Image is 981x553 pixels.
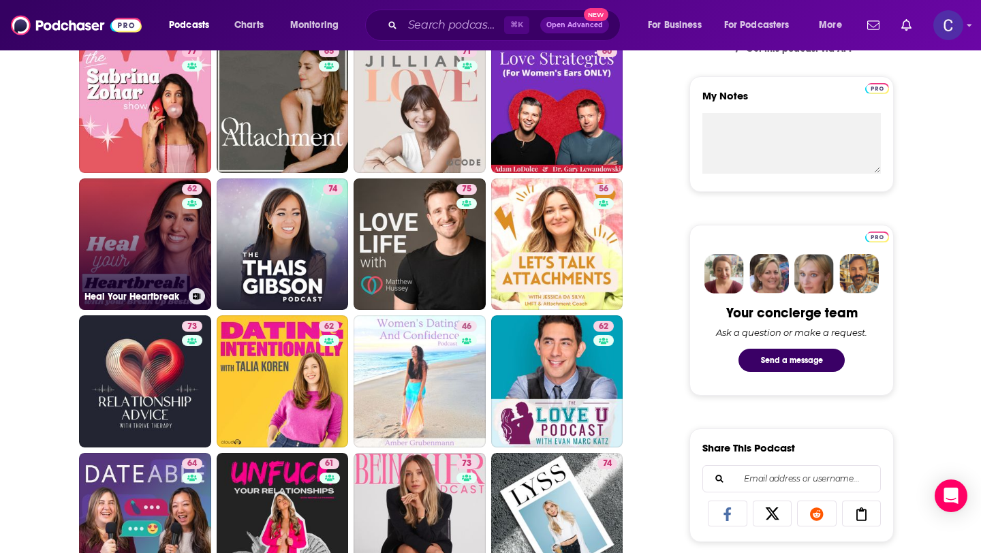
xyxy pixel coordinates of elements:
a: 60 [491,41,623,173]
span: New [584,8,608,21]
a: 56 [491,178,623,311]
img: Barbara Profile [749,254,789,294]
span: 62 [324,320,334,334]
a: 77 [182,46,202,57]
a: 62 [217,315,349,447]
img: Sydney Profile [704,254,744,294]
a: 74 [323,184,343,195]
span: 77 [187,45,197,59]
a: 75 [354,178,486,311]
a: Pro website [865,81,889,94]
img: Jules Profile [794,254,834,294]
span: For Podcasters [724,16,790,35]
div: Your concierge team [726,304,858,321]
a: 71 [457,46,477,57]
span: 62 [599,320,608,334]
a: 56 [593,184,614,195]
a: 71 [354,41,486,173]
a: 46 [456,321,477,332]
span: 60 [602,45,612,59]
a: Copy Link [842,501,882,526]
a: 74 [217,178,349,311]
img: User Profile [933,10,963,40]
img: Podchaser - Follow, Share and Rate Podcasts [11,12,142,38]
a: Share on Facebook [708,501,747,526]
span: 73 [462,457,471,471]
span: 61 [325,457,334,471]
a: 46 [354,315,486,447]
div: Search podcasts, credits, & more... [378,10,634,41]
span: Open Advanced [546,22,603,29]
a: 64 [182,458,202,469]
a: 65 [319,46,339,57]
a: 62 [593,321,614,332]
span: 73 [187,320,197,334]
a: 75 [456,184,477,195]
span: 74 [603,457,612,471]
a: 65 [217,41,349,173]
a: Share on Reddit [797,501,837,526]
span: Charts [234,16,264,35]
span: Logged in as publicityxxtina [933,10,963,40]
button: open menu [638,14,719,36]
span: 64 [187,457,197,471]
span: For Business [648,16,702,35]
a: 62 [491,315,623,447]
a: 62 [182,184,202,195]
span: Podcasts [169,16,209,35]
a: 74 [597,458,617,469]
a: Show notifications dropdown [862,14,885,37]
img: Podchaser Pro [865,232,889,242]
button: open menu [281,14,356,36]
span: More [819,16,842,35]
a: Pro website [865,230,889,242]
button: open menu [809,14,859,36]
button: Open AdvancedNew [540,17,609,33]
span: 62 [187,183,197,196]
div: Ask a question or make a request. [716,327,867,338]
span: ⌘ K [504,16,529,34]
span: Monitoring [290,16,339,35]
button: open menu [715,14,809,36]
a: 61 [320,458,339,469]
a: 73 [456,458,477,469]
a: 60 [597,46,617,57]
span: 56 [599,183,608,196]
a: Share on X/Twitter [753,501,792,526]
button: Send a message [738,349,845,372]
span: 46 [462,320,471,334]
div: Open Intercom Messenger [935,479,967,512]
input: Search podcasts, credits, & more... [403,14,504,36]
span: 71 [463,45,471,59]
a: 73 [182,321,202,332]
a: 62 [319,321,339,332]
button: Show profile menu [933,10,963,40]
span: 65 [324,45,334,59]
a: 77 [79,41,211,173]
span: 75 [462,183,471,196]
input: Email address or username... [714,466,869,492]
label: My Notes [702,89,881,113]
img: Podchaser Pro [865,83,889,94]
a: Show notifications dropdown [896,14,917,37]
a: 73 [79,315,211,447]
h3: Heal Your Heartbreak [84,291,183,302]
div: Search followers [702,465,881,492]
h3: Share This Podcast [702,441,795,454]
span: 74 [328,183,337,196]
img: Jon Profile [839,254,879,294]
a: 62Heal Your Heartbreak [79,178,211,311]
a: Charts [225,14,272,36]
button: open menu [159,14,227,36]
